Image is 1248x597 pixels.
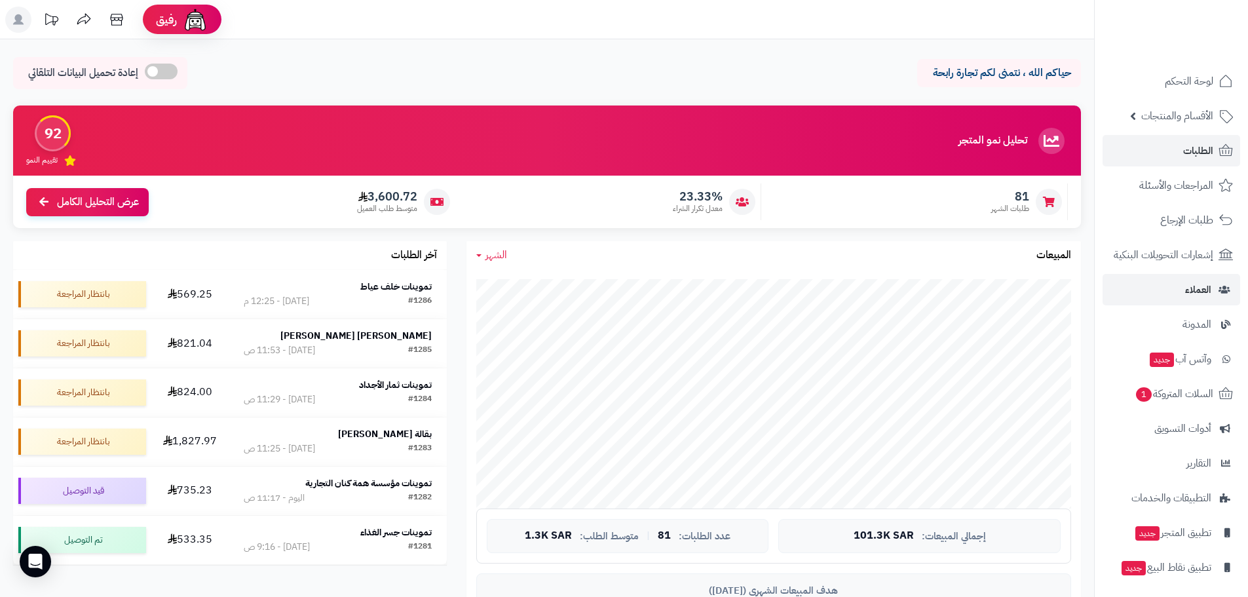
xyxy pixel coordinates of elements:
a: لوحة التحكم [1103,66,1240,97]
span: 3,600.72 [357,189,417,204]
div: بانتظار المراجعة [18,379,146,406]
div: #1284 [408,393,432,406]
div: [DATE] - 11:53 ص [244,344,315,357]
strong: [PERSON_NAME] [PERSON_NAME] [280,329,432,343]
strong: تموينات خلف عياط [360,280,432,294]
span: طلبات الإرجاع [1160,211,1213,229]
span: تقييم النمو [26,155,58,166]
div: #1285 [408,344,432,357]
span: الأقسام والمنتجات [1141,107,1213,125]
div: قيد التوصيل [18,478,146,504]
a: الشهر [476,248,507,263]
img: ai-face.png [182,7,208,33]
span: السلات المتروكة [1135,385,1213,403]
td: 824.00 [151,368,229,417]
a: تطبيق نقاط البيعجديد [1103,552,1240,583]
div: [DATE] - 11:29 ص [244,393,315,406]
span: متوسط الطلب: [580,531,639,542]
a: المدونة [1103,309,1240,340]
div: اليوم - 11:17 ص [244,491,305,505]
a: تحديثات المنصة [35,7,67,36]
div: #1283 [408,442,432,455]
div: #1286 [408,295,432,308]
img: logo-2.png [1159,37,1236,64]
span: رفيق [156,12,177,28]
span: المراجعات والأسئلة [1139,176,1213,195]
div: [DATE] - 12:25 م [244,295,309,308]
span: أدوات التسويق [1154,419,1211,438]
td: 1,827.97 [151,417,229,466]
span: 81 [991,189,1029,204]
span: | [647,531,650,541]
span: طلبات الشهر [991,203,1029,214]
span: إشعارات التحويلات البنكية [1114,246,1213,264]
h3: تحليل نمو المتجر [958,135,1027,147]
a: عرض التحليل الكامل [26,188,149,216]
div: تم التوصيل [18,527,146,553]
span: لوحة التحكم [1165,72,1213,90]
div: [DATE] - 11:25 ص [244,442,315,455]
span: متوسط طلب العميل [357,203,417,214]
a: السلات المتروكة1 [1103,378,1240,410]
strong: تموينات مؤسسة همة كنان التجارية [305,476,432,490]
a: إشعارات التحويلات البنكية [1103,239,1240,271]
td: 735.23 [151,467,229,515]
span: جديد [1122,561,1146,575]
span: الطلبات [1183,142,1213,160]
span: 1.3K SAR [525,530,572,542]
span: تطبيق المتجر [1134,524,1211,542]
span: إعادة تحميل البيانات التلقائي [28,66,138,81]
span: 101.3K SAR [854,530,914,542]
div: بانتظار المراجعة [18,330,146,356]
div: بانتظار المراجعة [18,281,146,307]
div: #1281 [408,541,432,554]
a: المراجعات والأسئلة [1103,170,1240,201]
td: 821.04 [151,319,229,368]
span: عدد الطلبات: [679,531,730,542]
span: 1 [1136,387,1152,402]
span: التقارير [1186,454,1211,472]
td: 569.25 [151,270,229,318]
span: عرض التحليل الكامل [57,195,139,210]
div: [DATE] - 9:16 ص [244,541,310,554]
span: إجمالي المبيعات: [922,531,986,542]
span: العملاء [1185,280,1211,299]
h3: المبيعات [1036,250,1071,261]
span: معدل تكرار الشراء [673,203,723,214]
div: #1282 [408,491,432,505]
span: جديد [1135,526,1160,541]
a: التطبيقات والخدمات [1103,482,1240,514]
strong: تموينات ثمار الأجداد [359,378,432,392]
a: تطبيق المتجرجديد [1103,517,1240,549]
a: وآتس آبجديد [1103,343,1240,375]
span: جديد [1150,353,1174,367]
a: العملاء [1103,274,1240,305]
span: تطبيق نقاط البيع [1120,558,1211,577]
span: التطبيقات والخدمات [1131,489,1211,507]
div: Open Intercom Messenger [20,546,51,577]
a: أدوات التسويق [1103,413,1240,444]
a: طلبات الإرجاع [1103,204,1240,236]
p: حياكم الله ، نتمنى لكم تجارة رابحة [927,66,1071,81]
a: التقارير [1103,448,1240,479]
strong: تموينات جسر الغذاء [360,526,432,539]
td: 533.35 [151,516,229,564]
a: الطلبات [1103,135,1240,166]
span: وآتس آب [1148,350,1211,368]
strong: بقالة [PERSON_NAME] [338,427,432,441]
div: بانتظار المراجعة [18,429,146,455]
span: الشهر [485,247,507,263]
span: 81 [658,530,671,542]
span: 23.33% [673,189,723,204]
span: المدونة [1182,315,1211,334]
h3: آخر الطلبات [391,250,437,261]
